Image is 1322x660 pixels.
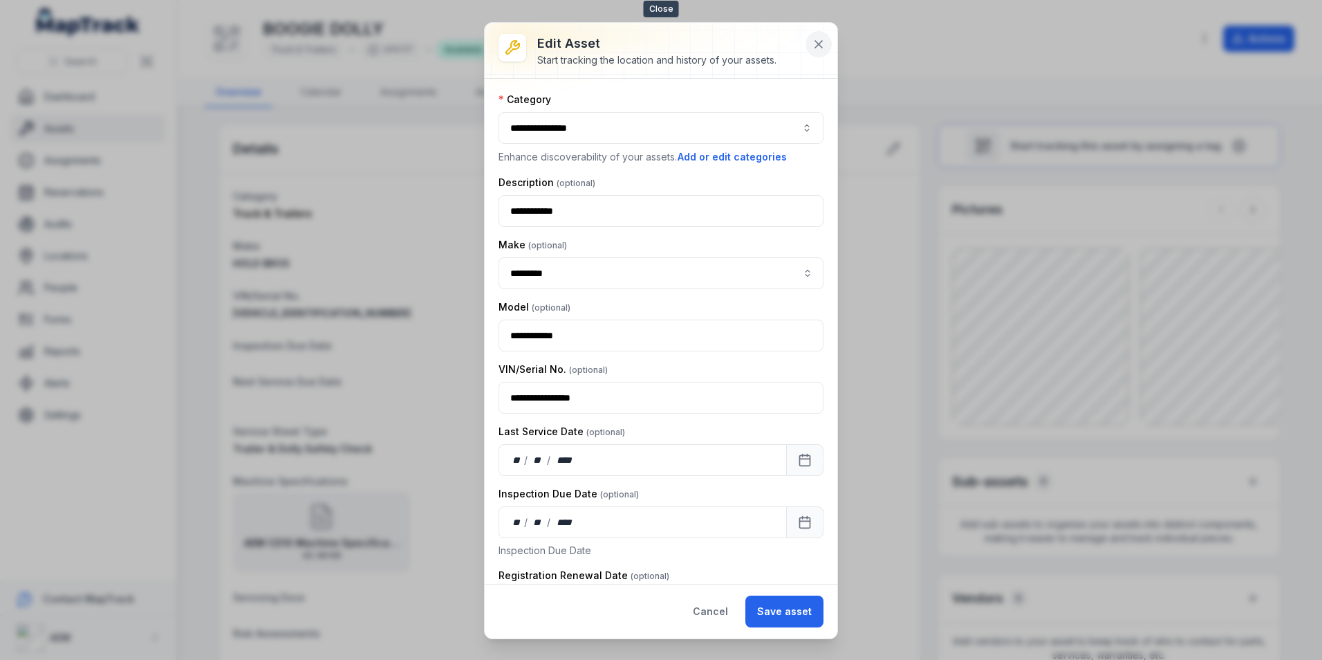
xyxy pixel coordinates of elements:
label: Model [499,300,570,314]
button: Cancel [681,596,740,627]
div: day, [510,515,524,529]
label: Make [499,238,567,252]
p: Inspection Due Date [499,544,823,558]
div: / [547,515,552,529]
div: / [524,515,529,529]
div: year, [552,515,577,529]
p: Enhance discoverability of your assets. [499,149,823,165]
div: year, [552,453,577,467]
label: VIN/Serial No. [499,363,608,376]
label: Registration Renewal Date [499,569,669,583]
button: Calendar [786,506,823,538]
div: / [524,453,529,467]
div: month, [529,453,548,467]
button: Calendar [786,444,823,476]
button: Save asset [745,596,823,627]
div: / [547,453,552,467]
label: Last Service Date [499,425,625,439]
label: Inspection Due Date [499,487,639,501]
label: Description [499,176,595,190]
div: month, [529,515,548,529]
div: Start tracking the location and history of your assets. [537,53,776,67]
div: day, [510,453,524,467]
h3: Edit asset [537,34,776,53]
label: Category [499,93,551,107]
input: asset-edit:cf[8261eee4-602e-4976-b39b-47b762924e3f]-label [499,257,823,289]
span: Close [644,1,679,17]
button: Add or edit categories [677,149,788,165]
